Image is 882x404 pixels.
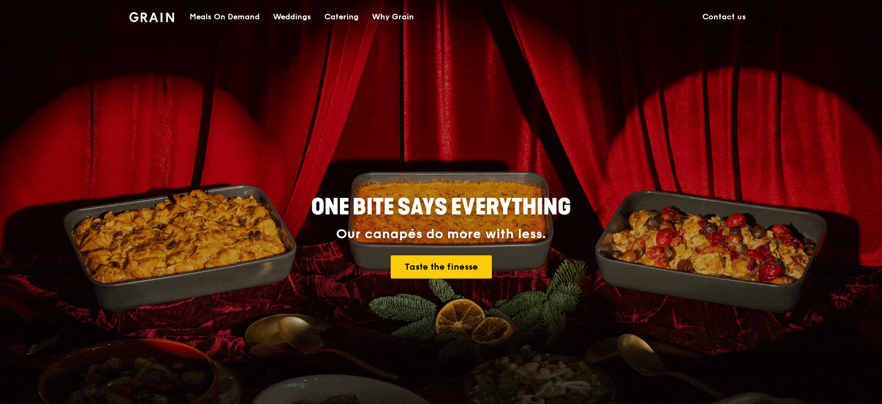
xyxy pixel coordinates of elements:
div: Catering [324,1,359,34]
a: Taste the finesse [391,255,492,279]
a: Catering [318,1,365,34]
div: Our canapés do more with less. [242,227,640,242]
span: ONE BITE SAYS EVERYTHING [311,194,571,221]
a: Why Grain [365,1,421,34]
a: Weddings [266,1,318,34]
img: Grain [129,12,174,22]
a: Contact us [696,1,753,34]
div: Weddings [273,1,311,34]
div: Meals On Demand [190,1,260,34]
div: Why Grain [372,1,414,34]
